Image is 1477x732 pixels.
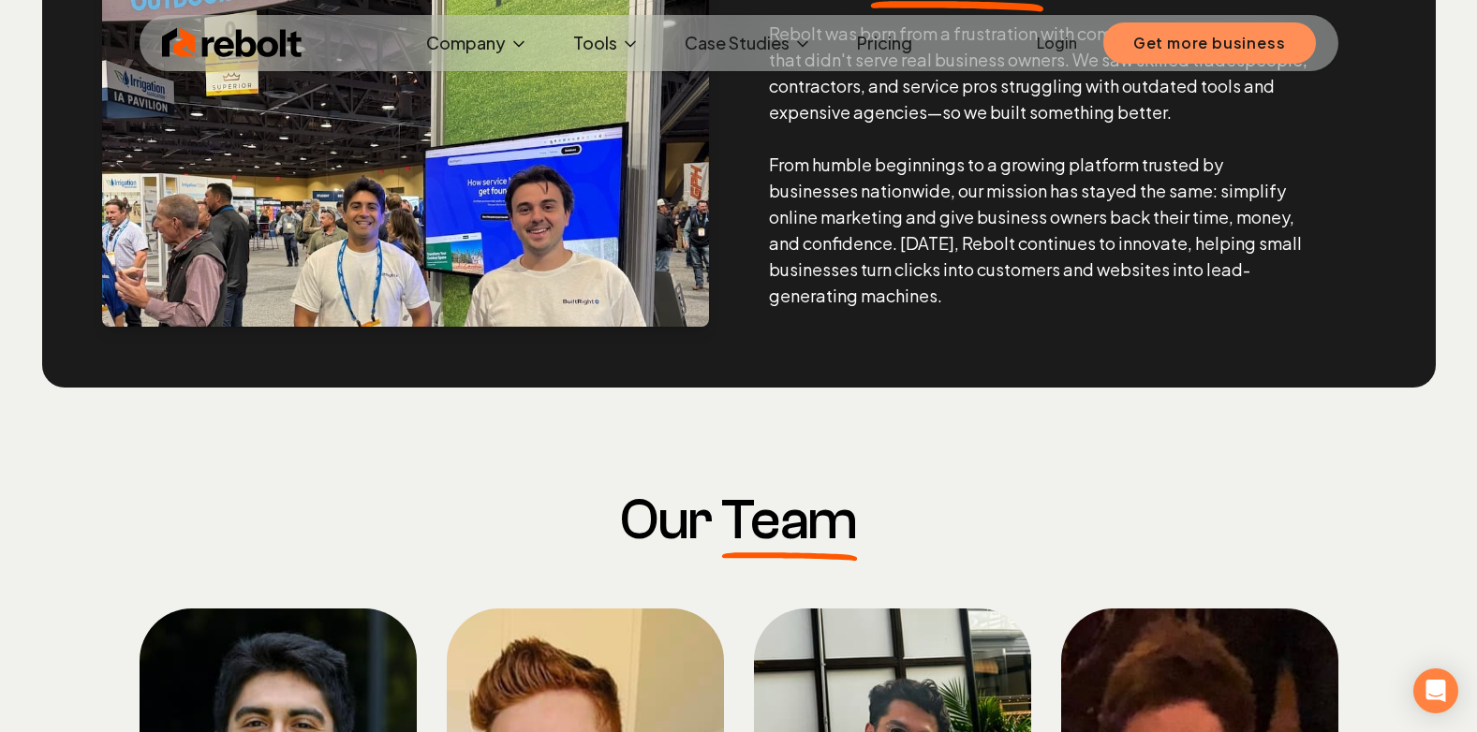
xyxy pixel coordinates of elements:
button: Tools [558,24,655,62]
h3: Our [620,492,857,549]
button: Case Studies [670,24,827,62]
button: Company [411,24,543,62]
img: Rebolt Logo [162,24,303,62]
a: Pricing [842,24,927,62]
div: Open Intercom Messenger [1413,668,1458,713]
button: Get more business [1103,22,1316,64]
a: Login [1037,32,1077,54]
span: Team [721,492,857,549]
p: Rebolt was born from a frustration with complex marketing solutions that didn't serve real busine... [769,21,1308,309]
